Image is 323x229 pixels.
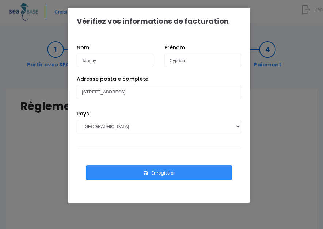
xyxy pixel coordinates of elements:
label: Adresse postale complète [77,75,148,83]
label: Pays [77,110,89,118]
label: Prénom [164,44,185,51]
button: Enregistrer [86,165,232,180]
h1: Vérifiez vos informations de facturation [77,17,229,26]
label: Nom [77,44,89,51]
